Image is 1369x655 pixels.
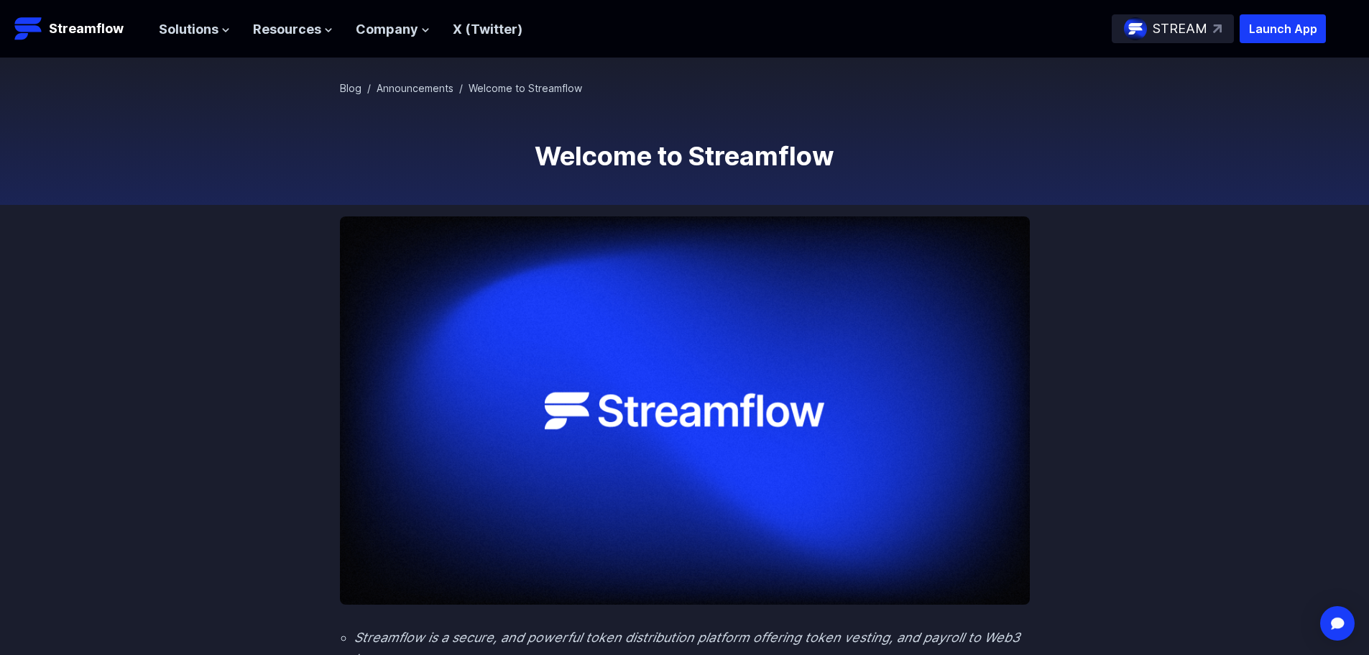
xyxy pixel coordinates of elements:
[367,82,371,94] span: /
[14,14,43,43] img: Streamflow Logo
[159,19,218,40] span: Solutions
[356,19,418,40] span: Company
[1153,19,1207,40] p: STREAM
[453,22,522,37] a: X (Twitter)
[1112,14,1234,43] a: STREAM
[459,82,463,94] span: /
[356,19,430,40] button: Company
[340,216,1030,605] img: Welcome to Streamflow
[1320,606,1355,641] div: Open Intercom Messenger
[159,19,230,40] button: Solutions
[340,82,361,94] a: Blog
[1124,17,1147,40] img: streamflow-logo-circle.png
[49,19,124,39] p: Streamflow
[1240,14,1326,43] button: Launch App
[253,19,333,40] button: Resources
[377,82,453,94] a: Announcements
[253,19,321,40] span: Resources
[1213,24,1222,33] img: top-right-arrow.svg
[469,82,582,94] span: Welcome to Streamflow
[14,14,144,43] a: Streamflow
[340,142,1030,170] h1: Welcome to Streamflow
